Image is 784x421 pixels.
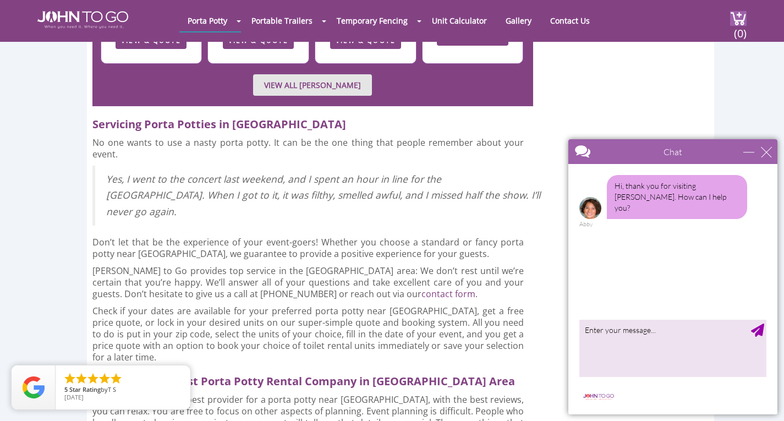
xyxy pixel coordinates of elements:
a: VIEW ALL [PERSON_NAME] [253,74,372,96]
a: contact form [421,288,475,300]
a: Unit Calculator [424,10,495,31]
p: [PERSON_NAME] to Go provides top service in the [GEOGRAPHIC_DATA] area: We don’t rest until we’re... [92,265,524,300]
li:  [109,372,123,385]
li:  [75,372,88,385]
p: Don’t let that be the experience of your event-goers! Whether you choose a standard or fancy port... [92,237,524,260]
p: Check if your dates are available for your preferred porta potty near [GEOGRAPHIC_DATA], get a fr... [92,305,524,363]
h2: Servicing Porta Potties in [GEOGRAPHIC_DATA] [92,112,534,132]
a: Portable Trailers [243,10,321,31]
span: 5 [64,385,68,393]
span: Star Rating [69,385,101,393]
span: by [64,386,182,394]
span: T S [108,385,116,393]
span: [DATE] [64,393,84,401]
li:  [98,372,111,385]
a: Contact Us [542,10,598,31]
h2: Rent From the Best Porta Potty Rental Company in [GEOGRAPHIC_DATA] Area [92,369,534,389]
a: Porta Potty [179,10,235,31]
img: Review Rating [23,376,45,398]
a: Gallery [497,10,540,31]
p: No one wants to use a nasty porta potty. It can be the one thing that people remember about your ... [92,137,524,160]
li:  [63,372,76,385]
span: (0) [733,17,747,41]
iframe: Live Chat Box [562,133,784,421]
img: cart a [730,11,747,26]
a: Temporary Fencing [328,10,416,31]
li:  [86,372,100,385]
blockquote: Yes, I went to the concert last weekend, and I spent an hour in line for the [GEOGRAPHIC_DATA]. W... [92,166,552,226]
img: JOHN to go [37,11,128,29]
